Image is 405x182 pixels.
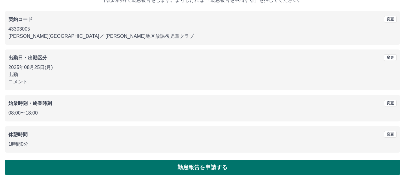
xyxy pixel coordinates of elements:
p: 1時間0分 [8,141,397,148]
p: 08:00 〜 18:00 [8,109,397,117]
b: 休憩時間 [8,132,28,137]
p: 出勤 [8,71,397,78]
button: 変更 [384,100,397,106]
b: 始業時刻・終業時刻 [8,101,52,106]
p: [PERSON_NAME][GEOGRAPHIC_DATA] ／ [PERSON_NAME]地区放課後児童クラブ [8,33,397,40]
button: 変更 [384,54,397,61]
button: 変更 [384,16,397,22]
b: 出勤日・出勤区分 [8,55,47,60]
button: 変更 [384,131,397,138]
button: 勤怠報告を申請する [5,160,400,175]
b: 契約コード [8,17,33,22]
p: 2025年08月25日(月) [8,64,397,71]
p: コメント: [8,78,397,85]
p: 43303005 [8,25,397,33]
